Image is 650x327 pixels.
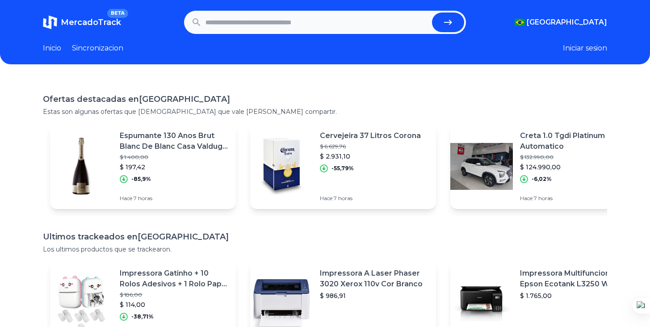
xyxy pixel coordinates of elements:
p: Hace 7 horas [320,195,421,202]
p: $ 124.990,00 [520,163,629,172]
p: -55,79% [331,165,354,172]
p: -85,9% [131,176,151,183]
p: $ 1.765,00 [520,291,629,300]
p: Espumante 130 Anos Brut Blanc De Blanc Casa Valduga 750ml [120,130,229,152]
p: $ 6.629,76 [320,143,421,150]
p: -6,02% [532,176,552,183]
p: $ 114,00 [120,300,229,309]
a: Sincronizacion [72,43,123,54]
p: $ 986,91 [320,291,429,300]
p: $ 1.400,00 [120,154,229,161]
a: Featured imageEspumante 130 Anos Brut Blanc De Blanc Casa Valduga 750ml$ 1.400,00$ 197,42-85,9%Ha... [50,123,236,209]
p: Cervejeira 37 Litros Corona [320,130,421,141]
img: Featured image [450,135,513,197]
p: Impressora A Laser Phaser 3020 Xerox 110v Cor Branco [320,268,429,289]
a: MercadoTrackBETA [43,15,121,29]
span: BETA [107,9,128,18]
p: Hace 7 horas [120,195,229,202]
img: MercadoTrack [43,15,57,29]
h1: Ultimos trackeados en [GEOGRAPHIC_DATA] [43,231,607,243]
a: Inicio [43,43,61,54]
button: Iniciar sesion [563,43,607,54]
p: $ 2.931,10 [320,152,421,161]
p: Hace 7 horas [520,195,629,202]
p: $ 186,00 [120,291,229,298]
p: Impressora Gatinho + 10 Rolos Adesivos + 1 Rolo Papel Brinde [120,268,229,289]
a: Featured imageCervejeira 37 Litros Corona$ 6.629,76$ 2.931,10-55,79%Hace 7 horas [250,123,436,209]
img: Featured image [50,135,113,197]
span: [GEOGRAPHIC_DATA] [527,17,607,28]
p: Los ultimos productos que se trackearon. [43,245,607,254]
p: $ 132.990,00 [520,154,629,161]
a: Featured imageCreta 1.0 Tgdi Platinum Automatico$ 132.990,00$ 124.990,00-6,02%Hace 7 horas [450,123,636,209]
img: Featured image [250,135,313,197]
h1: Ofertas destacadas en [GEOGRAPHIC_DATA] [43,93,607,105]
span: MercadoTrack [61,17,121,27]
p: $ 197,42 [120,163,229,172]
p: Estas son algunas ofertas que [DEMOGRAPHIC_DATA] que vale [PERSON_NAME] compartir. [43,107,607,116]
p: -38,71% [131,313,154,320]
img: Brasil [515,19,525,26]
p: Creta 1.0 Tgdi Platinum Automatico [520,130,629,152]
p: Impressora Multifuncional Epson Ecotank L3250 Wi-fi Bivolt [520,268,629,289]
button: [GEOGRAPHIC_DATA] [515,17,607,28]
